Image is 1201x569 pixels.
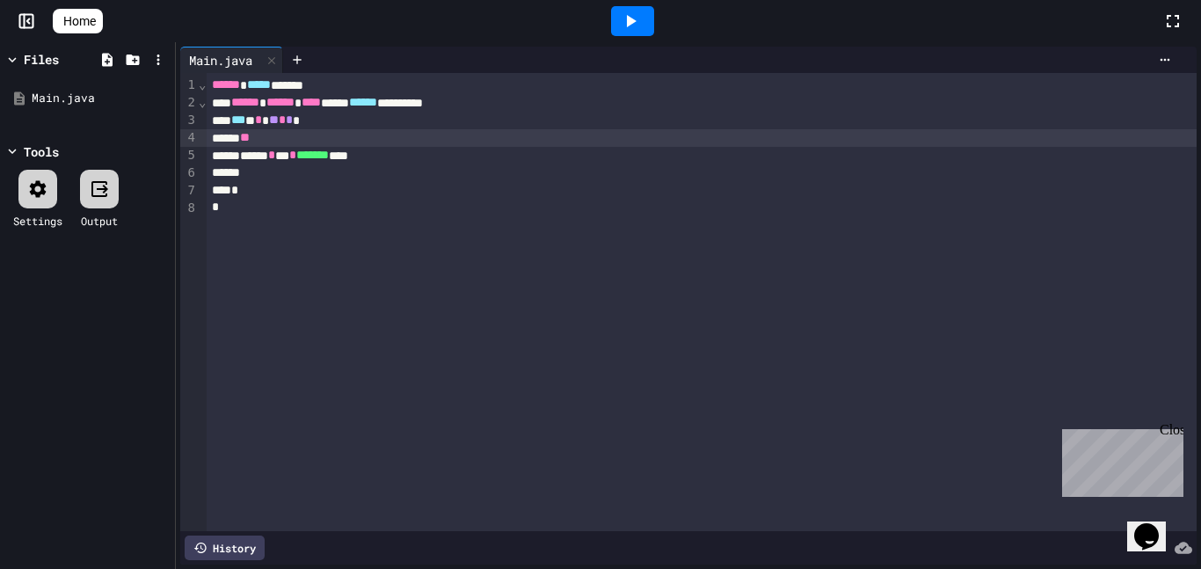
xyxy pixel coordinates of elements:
div: 3 [180,112,198,129]
a: Home [53,9,103,33]
div: History [185,536,265,560]
div: 2 [180,94,198,112]
div: Chat with us now!Close [7,7,121,112]
span: Fold line [198,77,207,91]
div: 6 [180,164,198,182]
div: 1 [180,77,198,94]
div: Output [81,213,118,229]
div: Main.java [180,51,261,69]
div: Tools [24,142,59,161]
div: Main.java [32,90,169,107]
div: 4 [180,129,198,147]
iframe: chat widget [1055,422,1183,497]
iframe: chat widget [1127,499,1183,551]
div: Main.java [180,47,283,73]
div: 5 [180,147,198,164]
span: Fold line [198,95,207,109]
span: Home [63,12,96,30]
div: 7 [180,182,198,200]
div: 8 [180,200,198,217]
div: Files [24,50,59,69]
div: Settings [13,213,62,229]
